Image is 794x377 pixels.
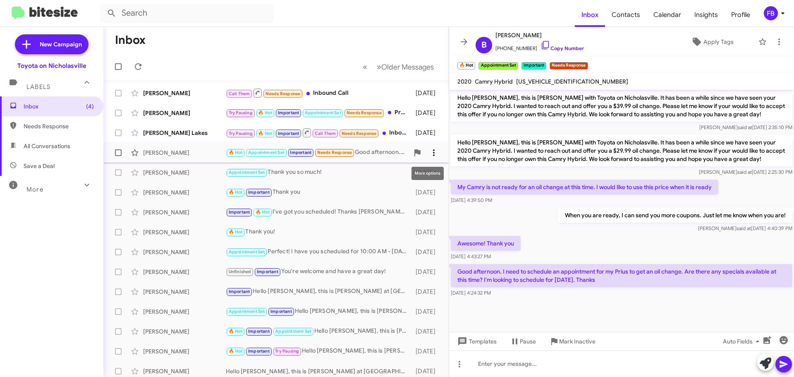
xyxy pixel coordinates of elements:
p: Awesome! Thank you [451,236,521,251]
span: Apply Tags [703,34,734,49]
div: [DATE] [411,188,442,197]
div: Pretty please [226,108,411,118]
span: Appointment Set [305,110,341,115]
span: Appointment Set [229,309,265,314]
span: [DATE] 4:39:50 PM [451,197,492,203]
div: Hello [PERSON_NAME], this is [PERSON_NAME] at [GEOGRAPHIC_DATA] on [GEOGRAPHIC_DATA]. It's been a... [226,287,411,296]
a: New Campaign [15,34,88,54]
small: Important [521,62,546,70]
span: Appointment Set [275,329,311,334]
span: [DATE] 4:43:27 PM [451,253,491,259]
div: [PERSON_NAME] Lakes [143,129,226,137]
span: Appointment Set [229,249,265,255]
div: [PERSON_NAME] [143,307,226,316]
div: Hello [PERSON_NAME], this is [PERSON_NAME] at [GEOGRAPHIC_DATA] on [GEOGRAPHIC_DATA]. It's been a... [226,367,411,375]
div: [DATE] [411,268,442,276]
p: Hello [PERSON_NAME], this is [PERSON_NAME] with Toyota on Nicholasville. It has been a while sinc... [451,135,792,166]
span: Important [278,110,299,115]
div: [PERSON_NAME] [143,149,226,157]
span: Inbox [24,102,94,110]
span: Appointment Set [229,170,265,175]
div: [PERSON_NAME] [143,208,226,216]
div: [DATE] [411,228,442,236]
a: Profile [725,3,757,27]
span: Mark Inactive [559,334,595,349]
a: Insights [688,3,725,27]
div: Thank you so much! [226,168,411,177]
div: FB [764,6,778,20]
div: [PERSON_NAME] [143,228,226,236]
button: Previous [358,58,372,75]
span: More [26,186,43,193]
span: 🔥 Hot [229,150,243,155]
a: Inbox [575,3,605,27]
div: [PERSON_NAME] [143,109,226,117]
nav: Page navigation example [358,58,439,75]
span: Important [229,209,250,215]
span: Needs Response [317,150,352,155]
span: [PERSON_NAME] [DATE] 2:25:30 PM [699,169,792,175]
span: Camry Hybrid [475,78,513,85]
div: Toyota on Nicholasville [17,62,86,70]
div: [DATE] [411,248,442,256]
span: Unfinished [229,269,251,274]
div: [DATE] [411,367,442,375]
p: Good afternoon. I need to schedule an appointment for my Prius to get an oil change. Are there an... [451,264,792,287]
span: B [481,38,487,52]
span: » [377,62,381,72]
div: [PERSON_NAME] [143,188,226,197]
small: Appointment Set [478,62,518,70]
div: [PERSON_NAME] [143,327,226,336]
small: 🔥 Hot [457,62,475,70]
span: (4) [86,102,94,110]
span: Try Pausing [275,348,299,354]
a: Contacts [605,3,647,27]
div: More options [411,167,444,180]
div: [PERSON_NAME] [143,367,226,375]
span: [US_VEHICLE_IDENTIFICATION_NUMBER] [516,78,628,85]
span: 🔥 Hot [258,131,272,136]
button: Auto Fields [716,334,769,349]
p: When you are ready, I can send you more coupons. Just let me know when you are! [558,208,792,223]
div: Thank you [226,187,411,197]
span: said at [737,169,752,175]
span: Important [290,150,311,155]
div: [PERSON_NAME] [143,288,226,296]
button: Next [372,58,439,75]
div: [DATE] [411,307,442,316]
span: 🔥 Hot [229,348,243,354]
div: [DATE] [411,288,442,296]
span: Important [229,289,250,294]
div: I've got you scheduled! Thanks [PERSON_NAME], have a great day! [226,207,411,217]
div: Hello [PERSON_NAME], this is [PERSON_NAME] at [GEOGRAPHIC_DATA] on [GEOGRAPHIC_DATA]. It's been a... [226,307,411,316]
span: All Conversations [24,142,70,150]
button: Templates [449,334,503,349]
div: [PERSON_NAME] [143,89,226,97]
span: 🔥 Hot [256,209,270,215]
div: [DATE] [411,347,442,355]
div: Perfect! I have you scheduled for 10:00 AM - [DATE]. Let me know if you need anything else, and h... [226,247,411,257]
span: Older Messages [381,62,434,72]
div: [DATE] [411,109,442,117]
div: [PERSON_NAME] [143,347,226,355]
span: [PERSON_NAME] [DATE] 2:35:10 PM [699,124,792,130]
span: said at [737,225,751,231]
span: 🔥 Hot [229,229,243,235]
a: Calendar [647,3,688,27]
span: Important [248,329,270,334]
span: Needs Response [24,122,94,130]
span: Try Pausing [229,110,253,115]
span: Important [270,309,292,314]
button: Mark Inactive [543,334,602,349]
span: New Campaign [40,40,82,48]
div: [DATE] [411,208,442,216]
p: Hello [PERSON_NAME], this is [PERSON_NAME] with Toyota on Nicholasville. It has been a while sinc... [451,90,792,122]
span: Needs Response [265,91,301,96]
div: [PERSON_NAME] [143,168,226,177]
small: Needs Response [550,62,588,70]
